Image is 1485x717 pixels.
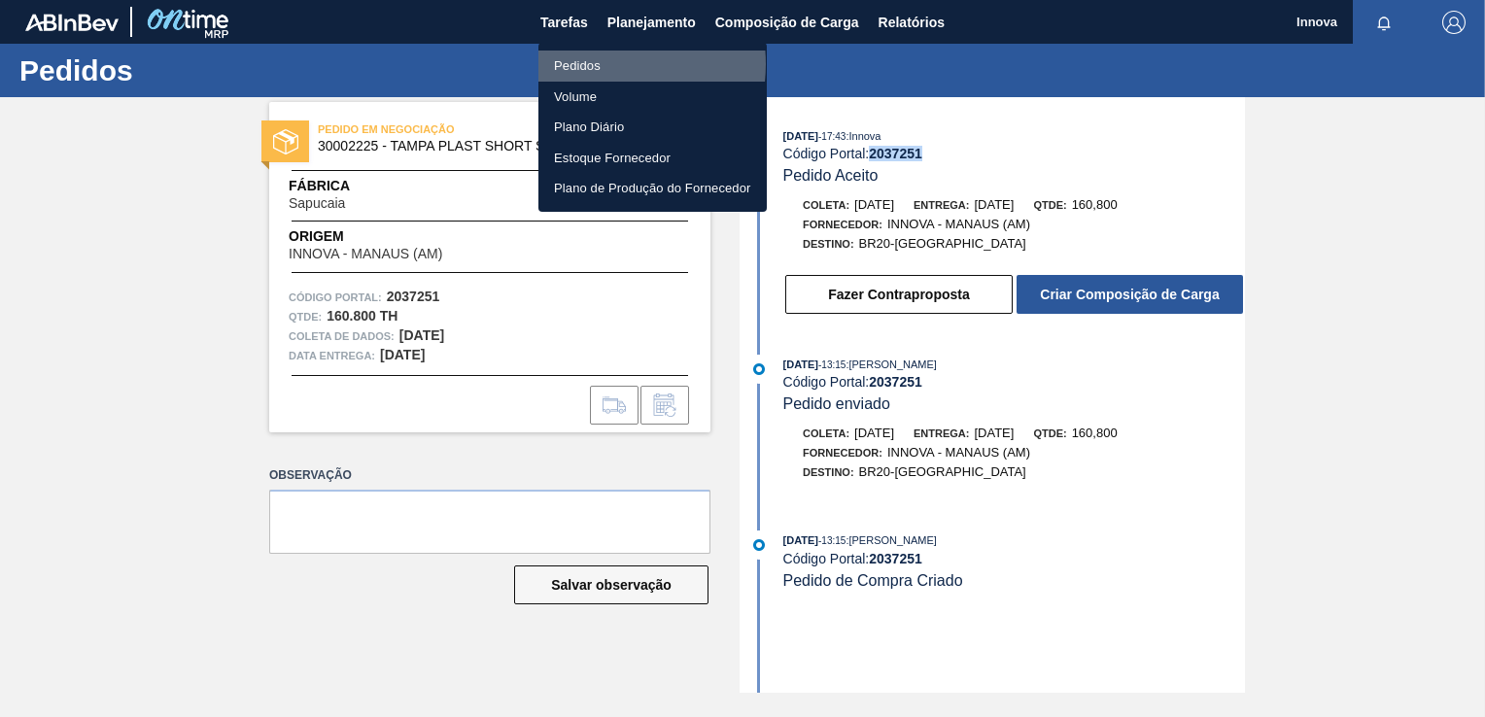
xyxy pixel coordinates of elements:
[538,143,767,174] a: Estoque Fornecedor
[538,173,767,204] a: Plano de Produção do Fornecedor
[538,51,767,82] a: Pedidos
[538,82,767,113] a: Volume
[538,112,767,143] a: Plano Diário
